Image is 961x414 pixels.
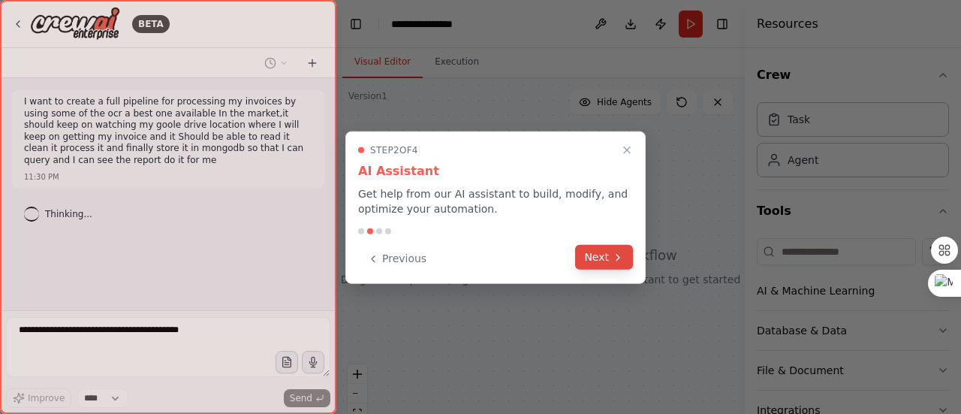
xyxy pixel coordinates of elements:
p: Get help from our AI assistant to build, modify, and optimize your automation. [358,186,633,216]
h3: AI Assistant [358,162,633,180]
button: Previous [358,246,435,271]
button: Close walkthrough [618,141,636,159]
span: Step 2 of 4 [370,144,418,156]
button: Next [575,245,633,270]
button: Hide left sidebar [345,14,366,35]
